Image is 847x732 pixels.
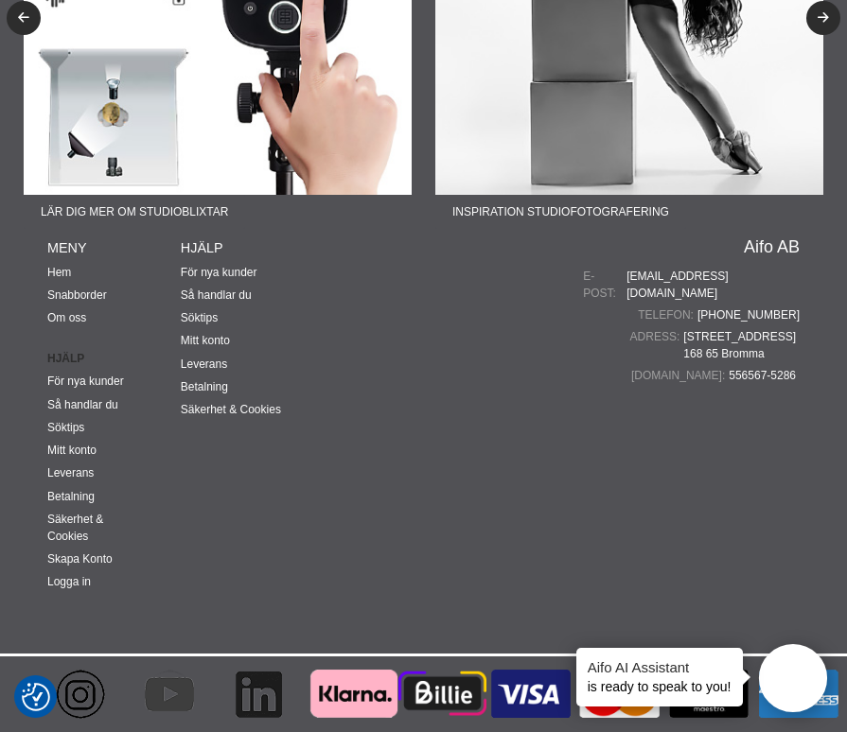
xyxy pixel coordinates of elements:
button: Samtyckesinställningar [22,680,50,714]
a: Snabborder [47,288,107,302]
span: E-post: [583,268,626,302]
img: Revisit consent button [22,683,50,711]
a: Skapa Konto [47,552,113,566]
a: Söktips [47,421,84,434]
h4: Hjälp [181,238,281,257]
img: Aifo - Instagram [52,656,109,732]
a: Så handlar du [47,398,118,411]
span: Adress: [630,328,684,345]
img: American Express [753,660,842,727]
a: Logga in [47,575,91,588]
div: is ready to speak to you! [576,648,743,706]
span: Telefon: [638,306,697,323]
h4: Aifo AI Assistant [588,657,732,677]
a: Aifo - Linkedin [202,656,291,732]
a: Leverans [181,357,227,371]
img: Visa [486,660,575,727]
a: Hem [47,266,71,279]
img: Klarna [309,660,398,727]
a: Mitt konto [181,334,230,347]
img: Aifo - Linkedin [230,656,287,732]
span: Inspiration Studiofotografering [435,195,686,229]
span: 556567-5286 [729,367,800,384]
span: [DOMAIN_NAME]: [631,367,729,384]
a: Betalning [181,380,228,393]
h4: Meny [47,238,133,257]
span: [STREET_ADDRESS] 168 65 Bromma [683,328,800,362]
a: Aifo - Instagram [24,656,113,732]
a: Säkerhet & Cookies [181,403,281,416]
a: Leverans [47,466,94,479]
a: [EMAIL_ADDRESS][DOMAIN_NAME] [626,268,800,302]
strong: Hjälp [47,350,133,367]
a: Aifo - YouTube [113,656,202,732]
a: Så handlar du [181,288,252,302]
a: För nya kunder [47,375,124,388]
a: Mitt konto [47,444,97,457]
img: Billie [398,660,487,727]
a: Söktips [181,311,218,324]
a: [PHONE_NUMBER] [697,306,800,323]
button: Next [806,1,840,35]
a: Aifo AB [744,238,800,255]
a: Betalning [47,490,95,503]
a: Om oss [47,311,86,324]
button: Previous [7,1,41,35]
img: Aifo - YouTube [141,656,198,732]
a: För nya kunder [181,266,257,279]
span: Lär dig mer om studioblixtar [24,195,245,229]
a: Säkerhet & Cookies [47,513,103,543]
